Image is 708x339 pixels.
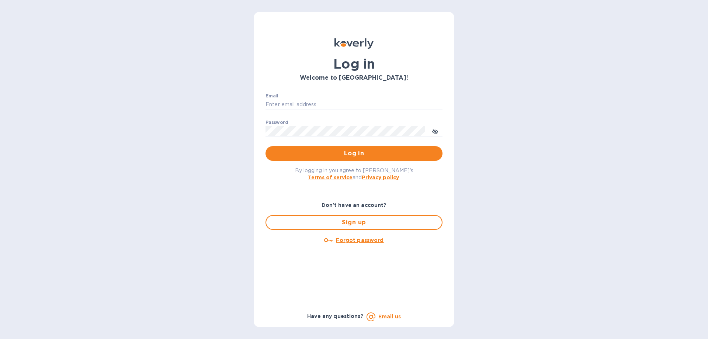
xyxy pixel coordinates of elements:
[265,56,442,72] h1: Log in
[322,202,387,208] b: Don't have an account?
[265,120,288,125] label: Password
[295,167,413,180] span: By logging in you agree to [PERSON_NAME]'s and .
[265,215,442,230] button: Sign up
[307,313,364,319] b: Have any questions?
[428,124,442,138] button: toggle password visibility
[336,237,383,243] u: Forgot password
[265,75,442,82] h3: Welcome to [GEOGRAPHIC_DATA]!
[265,146,442,161] button: Log in
[308,174,353,180] a: Terms of service
[265,99,442,110] input: Enter email address
[271,149,437,158] span: Log in
[378,314,401,319] a: Email us
[362,174,399,180] a: Privacy policy
[334,38,374,49] img: Koverly
[272,218,436,227] span: Sign up
[265,94,278,98] label: Email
